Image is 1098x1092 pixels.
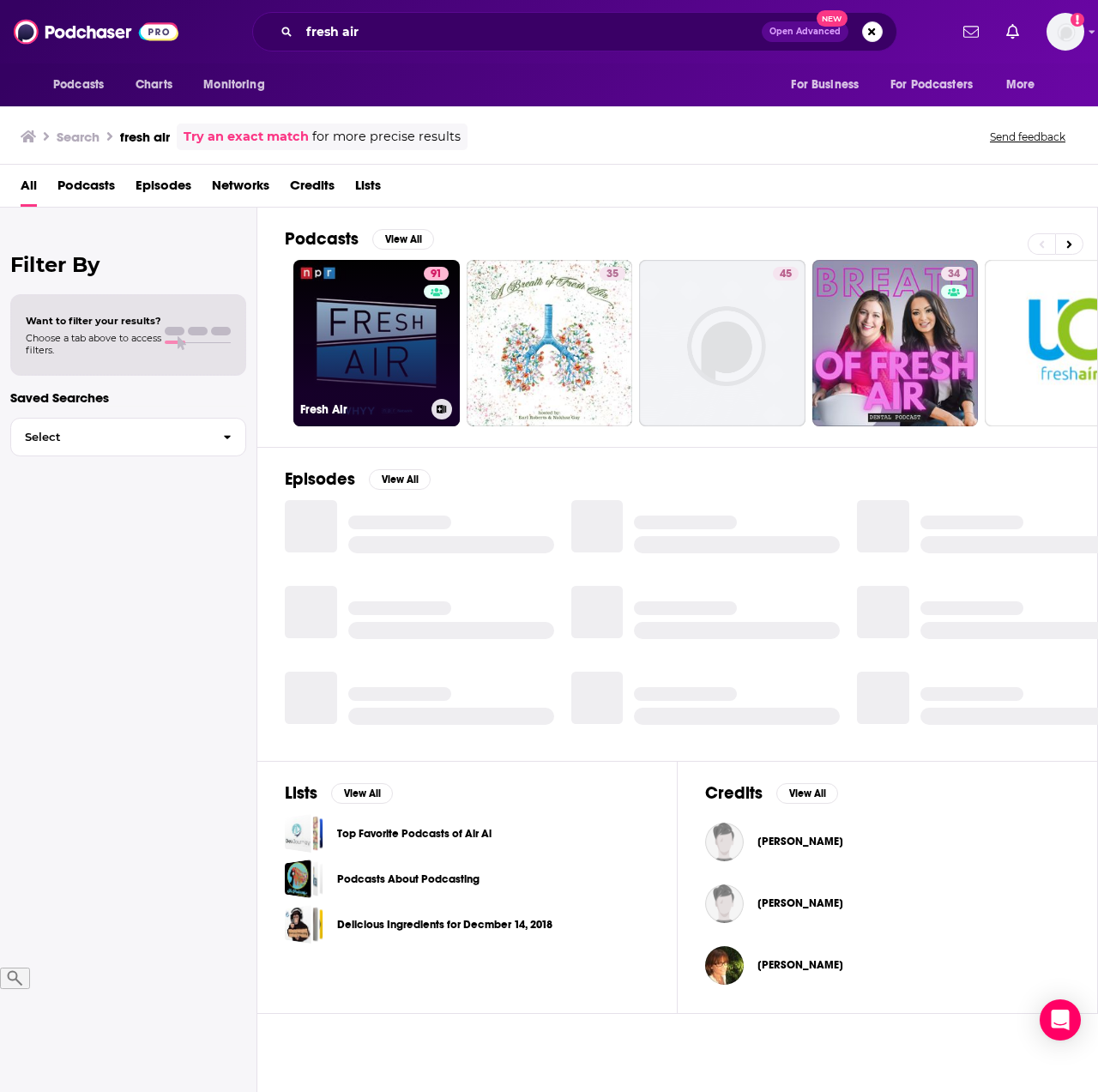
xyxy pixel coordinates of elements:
[948,266,960,283] span: 34
[941,267,967,281] a: 34
[285,228,434,250] a: PodcastsView All
[639,260,805,426] a: 45
[999,17,1026,46] a: Show notifications dropdown
[191,69,287,101] button: open menu
[53,73,104,97] span: Podcasts
[26,332,161,356] span: Choose a tab above to access filters.
[1047,13,1084,51] span: Logged in as mmjamo
[21,172,37,207] a: All
[757,835,843,848] a: Lauren Krenzel
[762,21,848,42] button: Open AdvancedNew
[285,468,355,490] h2: Episodes
[705,823,744,861] img: Lauren Krenzel
[10,252,246,277] h2: Filter By
[252,12,897,51] div: Search podcasts, credits, & more...
[184,127,309,147] a: Try an exact match
[285,814,323,853] a: Top Favorite Podcasts of Air Ai
[299,18,762,45] input: Search podcasts, credits, & more...
[705,782,838,804] a: CreditsView All
[817,10,848,27] span: New
[14,15,178,48] img: Podchaser - Follow, Share and Rate Podcasts
[312,127,461,147] span: for more precise results
[293,260,460,426] a: 91Fresh Air
[372,229,434,250] button: View All
[1047,13,1084,51] button: Show profile menu
[124,69,183,101] a: Charts
[285,782,317,804] h2: Lists
[600,267,625,281] a: 35
[203,73,264,97] span: Monitoring
[26,315,161,327] span: Want to filter your results?
[331,783,393,804] button: View All
[1071,13,1084,27] svg: Add a profile image
[10,389,246,406] p: Saved Searches
[300,402,425,417] h3: Fresh Air
[424,267,449,281] a: 91
[136,73,172,97] span: Charts
[120,129,170,145] h3: fresh air
[780,266,792,283] span: 45
[10,418,246,456] button: Select
[136,172,191,207] a: Episodes
[705,782,763,804] h2: Credits
[994,69,1057,101] button: open menu
[285,468,431,490] a: EpisodesView All
[285,782,393,804] a: ListsView All
[57,129,100,145] h3: Search
[1006,73,1035,97] span: More
[757,958,843,972] span: [PERSON_NAME]
[705,938,1070,992] button: Thea ChalonerThea Chaloner
[773,267,799,281] a: 45
[369,469,431,490] button: View All
[285,228,359,250] h2: Podcasts
[337,824,492,843] a: Top Favorite Podcasts of Air Ai
[776,783,838,804] button: View All
[812,260,979,426] a: 34
[1047,13,1084,51] img: User Profile
[337,915,552,934] a: Delicious Ingredients for Decmber 14, 2018
[705,946,744,985] img: Thea Chaloner
[606,266,618,283] span: 35
[57,172,115,207] a: Podcasts
[985,130,1071,144] button: Send feedback
[355,172,381,207] a: Lists
[431,266,442,283] span: 91
[285,905,323,944] a: Delicious Ingredients for Decmber 14, 2018
[467,260,633,426] a: 35
[705,884,744,923] img: Danny Miller
[890,73,973,97] span: For Podcasters
[705,876,1070,931] button: Danny MillerDanny Miller
[791,73,859,97] span: For Business
[757,835,843,848] span: [PERSON_NAME]
[212,172,269,207] a: Networks
[11,431,209,443] span: Select
[337,870,480,889] a: Podcasts About Podcasting
[285,860,323,898] a: Podcasts About Podcasting
[1040,999,1081,1041] div: Open Intercom Messenger
[879,69,998,101] button: open menu
[290,172,335,207] a: Credits
[705,814,1070,869] button: Lauren KrenzelLauren Krenzel
[757,896,843,910] span: [PERSON_NAME]
[757,958,843,972] a: Thea Chaloner
[779,69,880,101] button: open menu
[956,17,986,46] a: Show notifications dropdown
[757,896,843,910] a: Danny Miller
[41,69,126,101] button: open menu
[769,27,841,36] span: Open Advanced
